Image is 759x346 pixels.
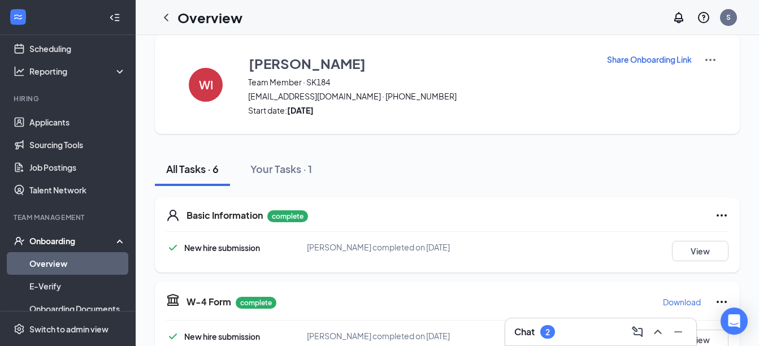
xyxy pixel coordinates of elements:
[166,330,180,343] svg: Checkmark
[250,162,312,176] div: Your Tasks · 1
[248,90,592,102] span: [EMAIL_ADDRESS][DOMAIN_NAME] · [PHONE_NUMBER]
[628,323,647,341] button: ComposeMessage
[29,323,109,335] div: Switch to admin view
[14,94,124,103] div: Hiring
[267,210,308,222] p: complete
[662,293,701,311] button: Download
[14,66,25,77] svg: Analysis
[287,105,314,115] strong: [DATE]
[704,53,717,67] img: More Actions
[14,235,25,246] svg: UserCheck
[545,327,550,337] div: 2
[726,12,731,22] div: S
[248,76,592,88] span: Team Member · SK184
[248,105,592,116] span: Start date:
[29,111,126,133] a: Applicants
[631,325,644,339] svg: ComposeMessage
[159,11,173,24] svg: ChevronLeft
[669,323,687,341] button: Minimize
[29,179,126,201] a: Talent Network
[236,297,276,309] p: complete
[651,325,665,339] svg: ChevronUp
[671,325,685,339] svg: Minimize
[187,296,231,308] h5: W-4 Form
[697,11,710,24] svg: QuestionInfo
[29,275,126,297] a: E-Verify
[166,293,180,306] svg: TaxGovernmentIcon
[166,209,180,222] svg: User
[606,53,692,66] button: Share Onboarding Link
[166,162,219,176] div: All Tasks · 6
[29,133,126,156] a: Sourcing Tools
[663,296,701,308] p: Download
[672,11,686,24] svg: Notifications
[199,81,213,89] h4: WI
[109,12,120,23] svg: Collapse
[29,252,126,275] a: Overview
[721,308,748,335] div: Open Intercom Messenger
[29,66,127,77] div: Reporting
[184,331,260,341] span: New hire submission
[166,241,180,254] svg: Checkmark
[29,37,126,60] a: Scheduling
[307,242,450,252] span: [PERSON_NAME] completed on [DATE]
[29,156,126,179] a: Job Postings
[14,323,25,335] svg: Settings
[14,213,124,222] div: Team Management
[12,11,24,23] svg: WorkstreamLogo
[514,326,535,338] h3: Chat
[715,295,728,309] svg: Ellipses
[715,209,728,222] svg: Ellipses
[248,53,592,73] button: [PERSON_NAME]
[29,297,126,320] a: Onboarding Documents
[607,54,692,65] p: Share Onboarding Link
[177,53,234,116] button: WI
[177,8,242,27] h1: Overview
[187,209,263,222] h5: Basic Information
[184,243,260,253] span: New hire submission
[649,323,667,341] button: ChevronUp
[307,331,450,341] span: [PERSON_NAME] completed on [DATE]
[672,241,728,261] button: View
[29,235,116,246] div: Onboarding
[249,54,366,73] h3: [PERSON_NAME]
